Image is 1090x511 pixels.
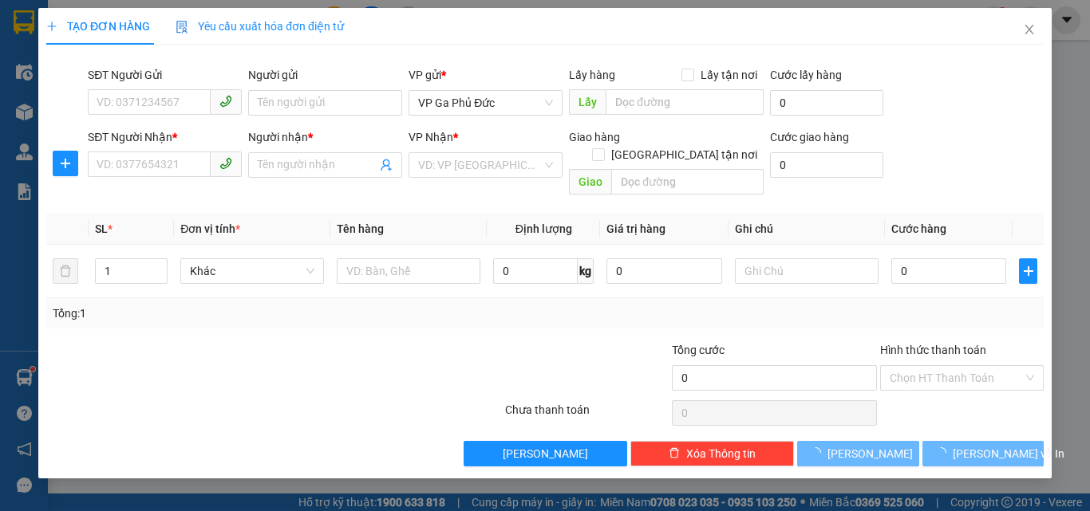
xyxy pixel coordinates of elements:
[630,441,794,466] button: deleteXóa Thông tin
[190,259,314,283] span: Khác
[53,151,78,176] button: plus
[769,69,841,81] label: Cước lấy hàng
[418,91,553,115] span: VP Ga Phủ Đức
[337,258,480,284] input: VD: Bàn, Ghế
[248,128,402,146] div: Người nhận
[810,447,827,458] span: loading
[606,258,721,284] input: 0
[880,344,986,356] label: Hình thức thanh toán
[891,222,946,235] span: Cước hàng
[88,66,242,84] div: SĐT Người Gửi
[149,87,667,107] li: Hotline: 1900400028
[53,258,78,284] button: delete
[604,146,763,163] span: [GEOGRAPHIC_DATA] tận nơi
[922,441,1044,466] button: [PERSON_NAME] và In
[503,445,588,462] span: [PERSON_NAME]
[1007,8,1052,53] button: Close
[934,447,952,458] span: loading
[952,445,1064,462] span: [PERSON_NAME] và In
[669,447,680,460] span: delete
[578,258,594,284] span: kg
[693,66,763,84] span: Lấy tận nơi
[194,18,623,62] b: Công ty TNHH Trọng Hiếu Phú Thọ - Nam Cường Limousine
[409,66,563,84] div: VP gửi
[827,445,913,462] span: [PERSON_NAME]
[735,258,879,284] input: Ghi Chú
[606,222,665,235] span: Giá trị hàng
[769,90,883,116] input: Cước lấy hàng
[409,131,453,143] span: VP Nhận
[569,131,620,143] span: Giao hàng
[569,169,611,195] span: Giao
[1020,265,1037,277] span: plus
[606,89,763,115] input: Dọc đường
[248,66,402,84] div: Người gửi
[46,21,57,32] span: plus
[88,128,242,146] div: SĐT Người Nhận
[149,67,667,87] li: Số nhà [STREET_ADDRESS][PERSON_NAME]
[672,344,725,356] span: Tổng cước
[686,445,756,462] span: Xóa Thông tin
[611,169,763,195] input: Dọc đường
[337,222,384,235] span: Tên hàng
[219,95,232,108] span: phone
[176,21,188,33] img: icon
[180,222,240,235] span: Đơn vị tính
[219,157,232,170] span: phone
[463,441,626,466] button: [PERSON_NAME]
[569,89,606,115] span: Lấy
[95,222,108,235] span: SL
[380,159,393,171] span: user-add
[1019,258,1037,284] button: plus
[1023,23,1036,36] span: close
[769,152,883,178] input: Cước giao hàng
[46,20,150,33] span: TẠO ĐƠN HÀNG
[769,131,848,143] label: Cước giao hàng
[729,214,885,245] th: Ghi chú
[515,222,571,235] span: Định lượng
[176,20,344,33] span: Yêu cầu xuất hóa đơn điện tử
[504,401,670,429] div: Chưa thanh toán
[53,305,422,322] div: Tổng: 1
[569,69,615,81] span: Lấy hàng
[53,157,77,170] span: plus
[797,441,919,466] button: [PERSON_NAME]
